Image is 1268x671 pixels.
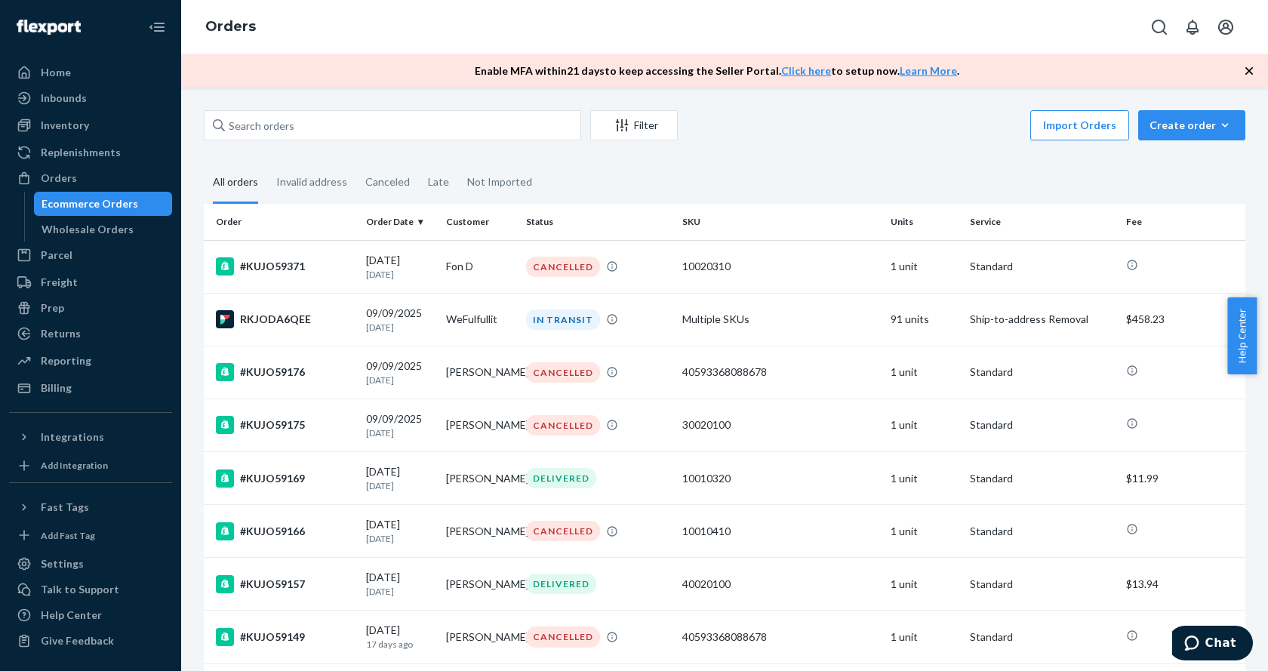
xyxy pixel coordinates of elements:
button: Open Search Box [1144,12,1174,42]
a: Parcel [9,243,172,267]
div: Billing [41,380,72,396]
a: Billing [9,376,172,400]
div: Create order [1150,118,1234,133]
div: Orders [41,171,77,186]
div: [DATE] [366,253,434,281]
p: [DATE] [366,585,434,598]
td: 1 unit [885,452,965,505]
div: Filter [591,118,677,133]
p: Enable MFA within 21 days to keep accessing the Seller Portal. to setup now. . [475,63,959,78]
div: [DATE] [366,464,434,492]
div: 40593368088678 [682,365,879,380]
a: Learn More [900,64,957,77]
div: Help Center [41,608,102,623]
td: WeFulfullit [440,293,520,346]
div: 09/09/2025 [366,306,434,334]
div: CANCELLED [526,415,600,436]
div: IN TRANSIT [526,309,600,330]
div: Parcel [41,248,72,263]
div: All orders [213,162,258,204]
button: Give Feedback [9,629,172,653]
button: Help Center [1227,297,1257,374]
p: Standard [970,417,1114,432]
div: Not Imported [467,162,532,202]
td: 1 unit [885,558,965,611]
td: [PERSON_NAME] [440,399,520,451]
div: 40020100 [682,577,879,592]
div: 09/09/2025 [366,411,434,439]
div: Inventory [41,118,89,133]
div: Invalid address [276,162,347,202]
div: Freight [41,275,78,290]
td: [PERSON_NAME] [440,558,520,611]
div: CANCELLED [526,257,600,277]
p: Standard [970,259,1114,274]
img: Flexport logo [17,20,81,35]
button: Open account menu [1211,12,1241,42]
td: 1 unit [885,346,965,399]
div: 40593368088678 [682,629,879,645]
p: Standard [970,524,1114,539]
p: [DATE] [366,426,434,439]
p: [DATE] [366,479,434,492]
div: Inbounds [41,91,87,106]
td: $13.94 [1120,558,1245,611]
div: Add Integration [41,459,108,472]
p: [DATE] [366,268,434,281]
a: Freight [9,270,172,294]
p: [DATE] [366,321,434,334]
div: #KUJO59149 [216,628,354,646]
div: Add Fast Tag [41,529,95,542]
div: DELIVERED [526,574,596,594]
button: Fast Tags [9,495,172,519]
div: #KUJO59166 [216,522,354,540]
div: #KUJO59175 [216,416,354,434]
div: #KUJO59176 [216,363,354,381]
div: Customer [446,215,514,228]
a: Home [9,60,172,85]
th: Fee [1120,204,1245,240]
div: 10020310 [682,259,879,274]
th: Order [204,204,360,240]
a: Help Center [9,603,172,627]
div: Give Feedback [41,633,114,648]
button: Close Navigation [142,12,172,42]
td: [PERSON_NAME] [440,452,520,505]
td: Multiple SKUs [676,293,885,346]
td: $458.23 [1120,293,1245,346]
a: Add Integration [9,455,172,476]
th: SKU [676,204,885,240]
div: [DATE] [366,570,434,598]
a: Returns [9,322,172,346]
div: Talk to Support [41,582,119,597]
div: Late [428,162,449,202]
div: Home [41,65,71,80]
div: [DATE] [366,517,434,545]
td: [PERSON_NAME] [440,611,520,663]
div: Integrations [41,429,104,445]
button: Create order [1138,110,1245,140]
th: Units [885,204,965,240]
div: Reporting [41,353,91,368]
div: 30020100 [682,417,879,432]
td: [PERSON_NAME] [440,505,520,558]
td: Fon D [440,240,520,293]
p: [DATE] [366,374,434,386]
div: Prep [41,300,64,315]
div: Returns [41,326,81,341]
td: 1 unit [885,611,965,663]
td: 1 unit [885,505,965,558]
div: RKJODA6QEE [216,310,354,328]
td: 1 unit [885,240,965,293]
a: Orders [9,166,172,190]
button: Talk to Support [9,577,172,602]
a: Reporting [9,349,172,373]
a: Orders [205,18,256,35]
div: Ecommerce Orders [42,196,138,211]
div: [DATE] [366,623,434,651]
p: Standard [970,471,1114,486]
th: Service [964,204,1120,240]
input: Search orders [204,110,581,140]
a: Ecommerce Orders [34,192,173,216]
